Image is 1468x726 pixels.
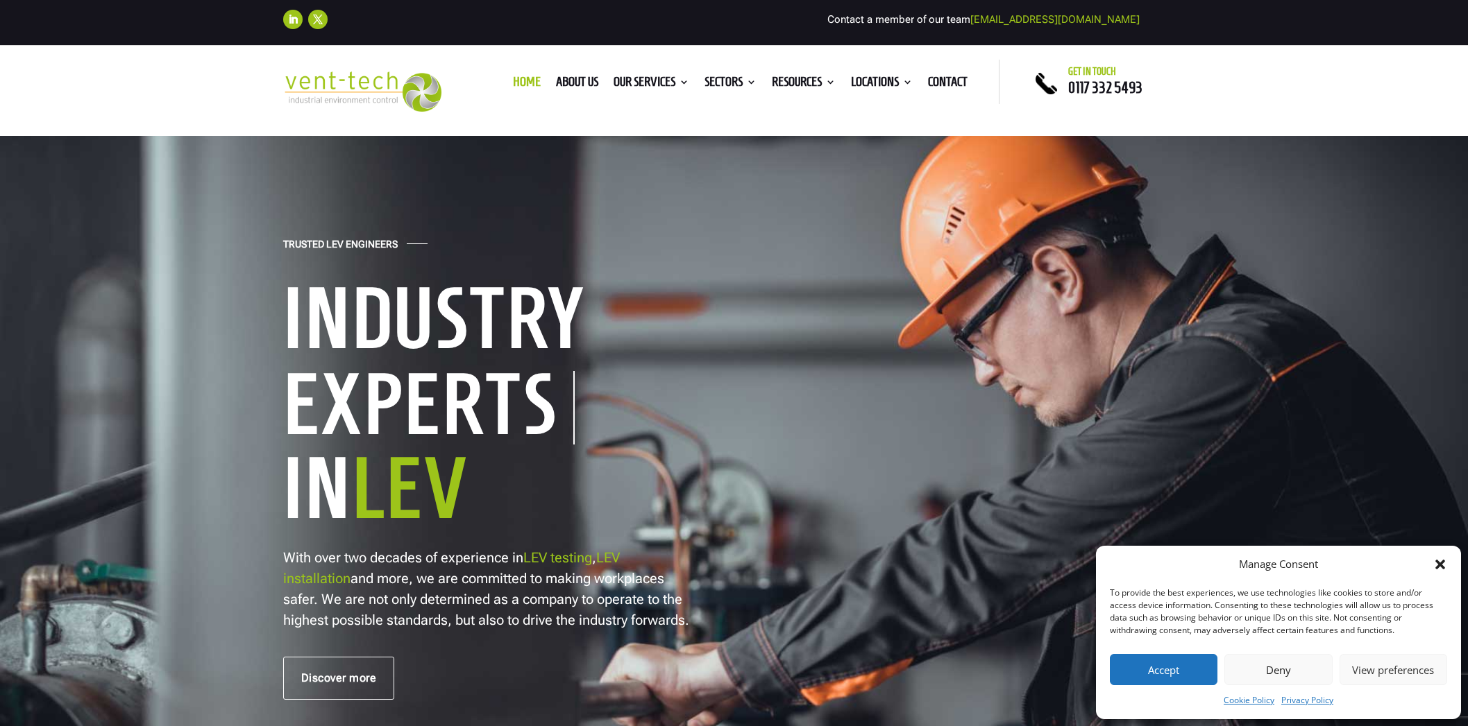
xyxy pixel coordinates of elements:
[827,13,1140,26] span: Contact a member of our team
[772,77,836,92] a: Resources
[851,77,913,92] a: Locations
[970,13,1140,26] a: [EMAIL_ADDRESS][DOMAIN_NAME]
[283,275,714,369] h1: Industry
[1340,654,1447,685] button: View preferences
[1224,654,1332,685] button: Deny
[283,371,575,444] h1: Experts
[1433,558,1447,571] div: Close dialog
[1239,556,1318,573] div: Manage Consent
[352,442,469,533] span: LEV
[614,77,689,92] a: Our Services
[1068,79,1142,96] a: 0117 332 5493
[1224,692,1274,709] a: Cookie Policy
[1110,587,1446,637] div: To provide the best experiences, we use technologies like cookies to store and/or access device i...
[1281,692,1333,709] a: Privacy Policy
[556,77,598,92] a: About us
[283,10,303,29] a: Follow on LinkedIn
[1068,66,1116,77] span: Get in touch
[283,657,395,700] a: Discover more
[283,547,693,630] p: With over two decades of experience in , and more, we are committed to making workplaces safer. W...
[928,77,968,92] a: Contact
[283,239,398,257] h4: Trusted LEV Engineers
[308,10,328,29] a: Follow on X
[283,71,442,112] img: 2023-09-27T08_35_16.549ZVENT-TECH---Clear-background
[513,77,541,92] a: Home
[705,77,757,92] a: Sectors
[1110,654,1217,685] button: Accept
[523,549,592,566] a: LEV testing
[283,444,714,539] h1: In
